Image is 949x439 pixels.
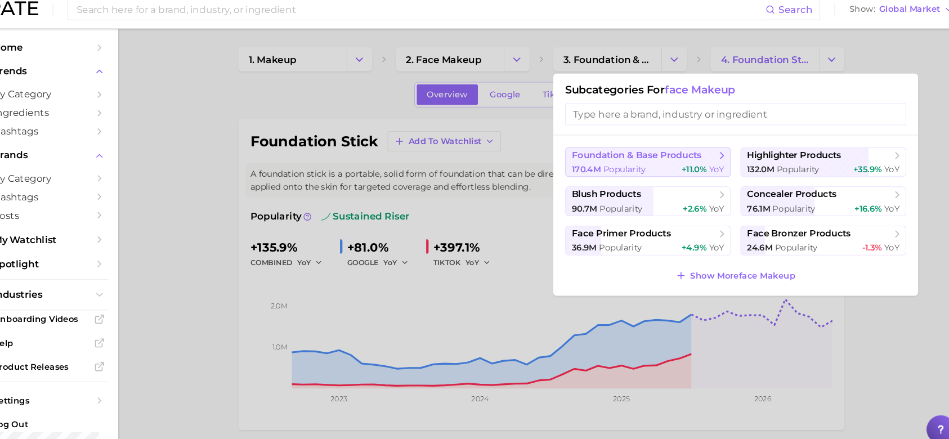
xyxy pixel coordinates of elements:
[9,250,137,268] a: Spotlight
[28,306,118,316] span: Onboarding Videos
[28,71,118,82] span: Trends
[606,164,647,174] span: Popularity
[742,151,832,162] span: highlighter products
[11,10,71,24] img: SPATE
[570,186,727,214] button: blush products90.7m Popularity+2.6% YoY
[9,169,137,187] a: by Category
[9,147,137,164] button: Brands
[844,201,870,212] span: +16.6%
[576,201,601,212] span: 90.7m
[576,188,642,199] span: blush products
[28,128,118,138] span: Hashtags
[742,188,827,199] span: concealer products
[9,68,137,85] button: Trends
[28,173,118,183] span: by Category
[9,187,137,204] a: Hashtags
[872,164,887,174] span: YoY
[672,262,791,278] button: Show Moreface makeup
[9,89,137,107] a: by Category
[9,124,137,142] a: Hashtags
[602,239,643,249] span: Popularity
[28,93,118,104] span: by Category
[872,201,887,212] span: YoY
[872,239,887,249] span: YoY
[772,13,804,24] span: Search
[771,164,811,174] span: Popularity
[852,239,870,249] span: -1.3%
[576,151,700,162] span: foundation & base products
[28,110,118,121] span: Ingredients
[665,88,731,100] span: face makeup
[681,164,704,174] span: +11.0%
[742,201,764,212] span: 76.1m
[603,201,643,212] span: Popularity
[9,402,137,431] a: Log out. Currently logged in with e-mail saracespedes@belcorp.biz.
[28,208,118,218] span: Posts
[9,45,137,62] a: Home
[681,239,704,249] span: +4.9%
[576,239,600,249] span: 36.9m
[28,190,118,201] span: Hashtags
[28,383,118,393] span: Settings
[576,225,670,236] span: face primer products
[570,223,727,251] button: face primer products36.9m Popularity+4.9% YoY
[736,186,893,214] button: concealer products76.1m Popularity+16.6% YoY
[28,254,118,265] span: Spotlight
[28,48,118,59] span: Home
[843,164,870,174] span: +35.9%
[9,325,137,342] a: Help
[570,88,893,100] h1: Subcategories for
[9,280,137,297] button: Industries
[682,201,704,212] span: +2.6%
[576,164,604,174] span: 170.4m
[106,8,760,28] input: Search here for a brand, industry, or ingredient
[742,225,841,236] span: face bronzer products
[9,348,137,365] a: Product Releases
[742,164,768,174] span: 132.0m
[689,266,789,275] span: Show More face makeup
[9,227,137,245] a: My Watchlist
[570,149,727,177] button: foundation & base products170.4m Popularity+11.0% YoY
[28,351,118,361] span: Product Releases
[836,11,941,25] button: ShowGlobal Market
[736,149,893,177] button: highlighter products132.0m Popularity+35.9% YoY
[28,406,132,416] span: Log Out
[867,15,925,21] span: Global Market
[706,239,721,249] span: YoY
[28,231,118,241] span: My Watchlist
[28,283,118,293] span: Industries
[706,201,721,212] span: YoY
[28,151,118,161] span: Brands
[736,223,893,251] button: face bronzer products24.6m Popularity-1.3% YoY
[767,201,807,212] span: Popularity
[570,107,893,128] input: Type here a brand, industry or ingredient
[9,303,137,320] a: Onboarding Videos
[9,107,137,124] a: Ingredients
[769,239,809,249] span: Popularity
[742,239,767,249] span: 24.6m
[839,15,864,21] span: Show
[9,204,137,222] a: Posts
[28,329,118,339] span: Help
[9,380,137,397] a: Settings
[706,164,721,174] span: YoY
